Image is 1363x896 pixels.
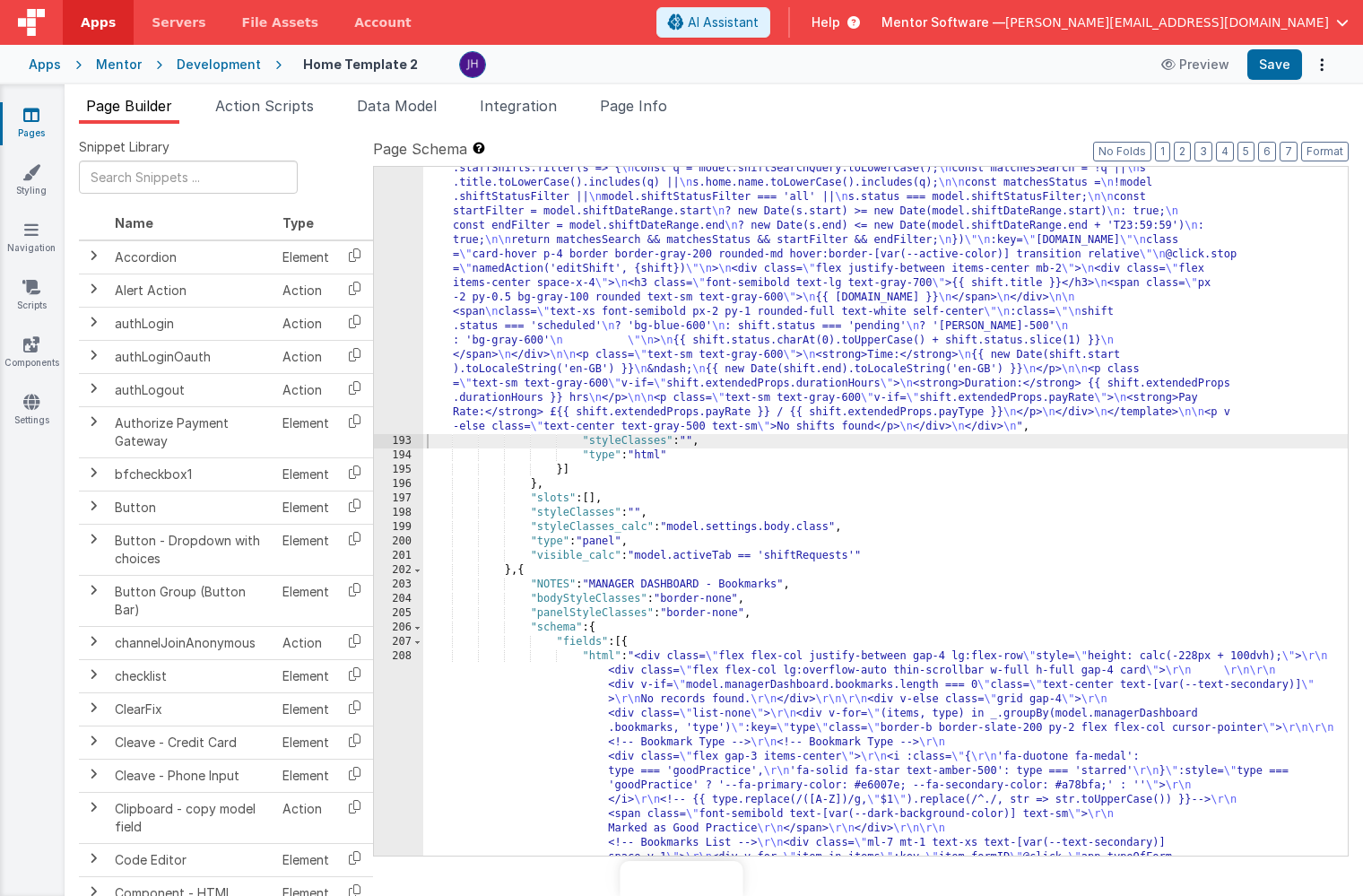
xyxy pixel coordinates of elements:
span: Servers [152,13,205,31]
td: authLoginOauth [108,340,275,373]
div: Mentor [96,56,142,74]
span: Data Model [357,97,437,115]
div: 198 [374,506,423,520]
div: 207 [374,635,423,649]
button: Preview [1150,50,1240,79]
button: 1 [1155,142,1170,161]
button: 4 [1216,142,1234,161]
button: Mentor Software — [PERSON_NAME][EMAIL_ADDRESS][DOMAIN_NAME] [881,13,1349,31]
div: 193 [374,434,423,448]
td: Alert Action [108,274,275,307]
div: 194 [374,448,423,463]
div: 196 [374,477,423,491]
div: 204 [374,592,423,606]
td: Action [275,792,336,843]
div: 202 [374,563,423,578]
span: Type [282,215,314,231]
td: Clipboard - copy model field [108,792,275,843]
button: 3 [1194,142,1212,161]
td: Element [275,491,336,524]
td: ClearFix [108,692,275,726]
button: AI Assistant [656,7,770,38]
td: Element [275,759,336,792]
div: 201 [374,549,423,563]
td: Element [275,240,336,274]
div: 206 [374,621,423,635]
input: Search Snippets ... [79,161,298,194]
td: Element [275,726,336,759]
button: Save [1247,49,1302,80]
button: 7 [1280,142,1298,161]
span: Page Schema [373,138,467,160]
button: Format [1301,142,1349,161]
span: Help [812,13,840,31]
td: Button [108,491,275,524]
span: Action Scripts [215,97,314,115]
td: channelJoinAnonymous [108,626,275,659]
td: Authorize Payment Gateway [108,406,275,457]
td: Element [275,457,336,491]
td: Element [275,524,336,575]
div: Apps [29,56,61,74]
td: Action [275,307,336,340]
button: No Folds [1093,142,1151,161]
span: Name [115,215,153,231]
td: authLogout [108,373,275,406]
div: Development [177,56,261,74]
td: Action [275,340,336,373]
td: Action [275,274,336,307]
div: 205 [374,606,423,621]
span: Integration [480,97,557,115]
img: c2badad8aad3a9dfc60afe8632b41ba8 [460,52,485,77]
button: 2 [1174,142,1191,161]
button: Options [1309,52,1334,77]
td: Code Editor [108,843,275,876]
td: Element [275,659,336,692]
td: Element [275,843,336,876]
td: Button - Dropdown with choices [108,524,275,575]
td: Action [275,626,336,659]
td: authLogin [108,307,275,340]
span: Page Builder [86,97,172,115]
div: 199 [374,520,423,535]
span: AI Assistant [688,13,759,31]
button: 6 [1258,142,1276,161]
h4: Home Template 2 [303,57,418,71]
td: bfcheckbox1 [108,457,275,491]
span: Apps [81,13,116,31]
div: 195 [374,463,423,477]
span: File Assets [242,13,319,31]
td: Element [275,575,336,626]
td: Element [275,406,336,457]
td: Cleave - Phone Input [108,759,275,792]
td: Button Group (Button Bar) [108,575,275,626]
td: checklist [108,659,275,692]
span: Mentor Software — [881,13,1005,31]
td: Cleave - Credit Card [108,726,275,759]
button: 5 [1237,142,1254,161]
span: Snippet Library [79,138,169,156]
span: Page Info [600,97,667,115]
td: Action [275,373,336,406]
div: 197 [374,491,423,506]
td: Element [275,692,336,726]
div: 200 [374,535,423,549]
div: 203 [374,578,423,592]
span: [PERSON_NAME][EMAIL_ADDRESS][DOMAIN_NAME] [1005,13,1329,31]
td: Accordion [108,240,275,274]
